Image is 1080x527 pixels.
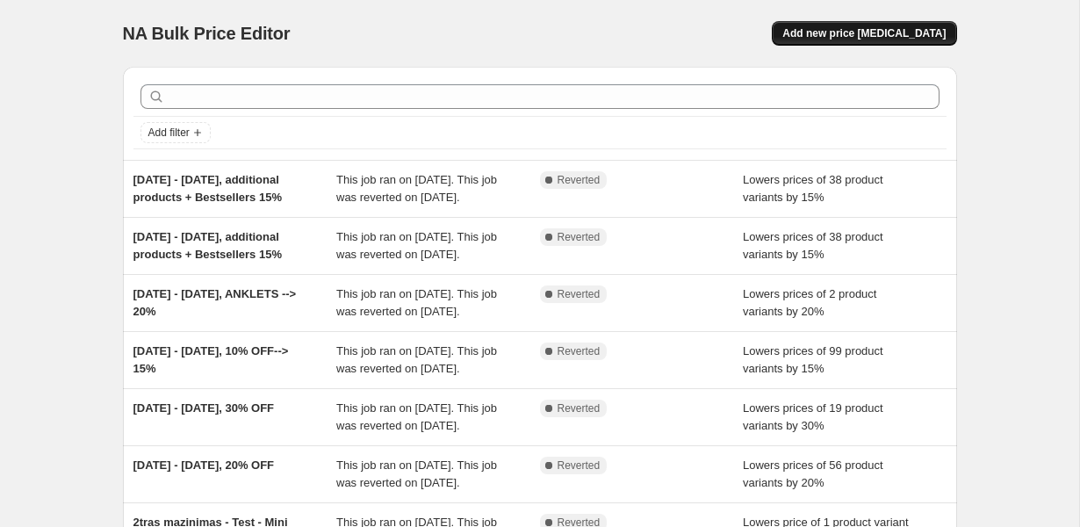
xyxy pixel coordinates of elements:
[123,24,291,43] span: NA Bulk Price Editor
[743,173,883,204] span: Lowers prices of 38 product variants by 15%
[743,287,876,318] span: Lowers prices of 2 product variants by 20%
[133,230,282,261] span: [DATE] - [DATE], additional products + Bestsellers 15%
[743,401,883,432] span: Lowers prices of 19 product variants by 30%
[558,401,601,415] span: Reverted
[558,230,601,244] span: Reverted
[133,344,289,375] span: [DATE] - [DATE], 10% OFF--> 15%
[558,173,601,187] span: Reverted
[558,287,601,301] span: Reverted
[558,458,601,473] span: Reverted
[558,344,601,358] span: Reverted
[336,458,497,489] span: This job ran on [DATE]. This job was reverted on [DATE].
[133,287,297,318] span: [DATE] - [DATE], ANKLETS --> 20%
[772,21,956,46] button: Add new price [MEDICAL_DATA]
[336,344,497,375] span: This job ran on [DATE]. This job was reverted on [DATE].
[743,344,883,375] span: Lowers prices of 99 product variants by 15%
[743,458,883,489] span: Lowers prices of 56 product variants by 20%
[148,126,190,140] span: Add filter
[782,26,946,40] span: Add new price [MEDICAL_DATA]
[133,173,282,204] span: [DATE] - [DATE], additional products + Bestsellers 15%
[133,458,275,472] span: [DATE] - [DATE], 20% OFF
[336,287,497,318] span: This job ran on [DATE]. This job was reverted on [DATE].
[336,401,497,432] span: This job ran on [DATE]. This job was reverted on [DATE].
[133,401,275,415] span: [DATE] - [DATE], 30% OFF
[336,173,497,204] span: This job ran on [DATE]. This job was reverted on [DATE].
[743,230,883,261] span: Lowers prices of 38 product variants by 15%
[336,230,497,261] span: This job ran on [DATE]. This job was reverted on [DATE].
[140,122,211,143] button: Add filter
